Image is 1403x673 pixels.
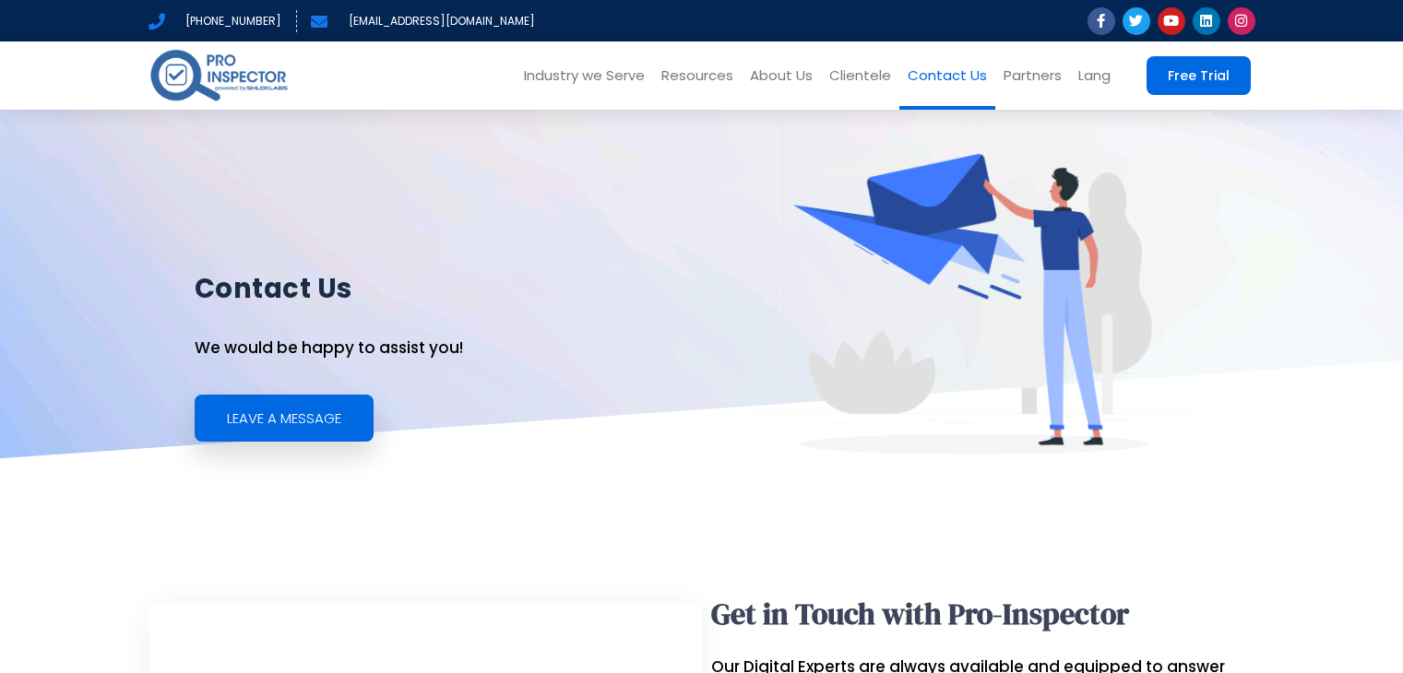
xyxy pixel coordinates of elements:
a: Resources [653,41,742,110]
a: Free Trial [1147,56,1251,95]
a: Contact Us [899,41,995,110]
h3: Get in Touch with Pro-Inspector [711,596,1246,632]
a: About Us [742,41,821,110]
h1: Contact Us [195,266,741,312]
a: Partners [995,41,1070,110]
img: pro-inspector-logo [149,46,290,104]
nav: Menu [318,41,1119,110]
a: Clientele [821,41,899,110]
span: [EMAIL_ADDRESS][DOMAIN_NAME] [344,10,535,32]
p: We would be happy to assist you! [195,332,741,363]
a: Industry we Serve [516,41,653,110]
span: [PHONE_NUMBER] [181,10,281,32]
a: Leave a Message [195,395,374,442]
span: Leave a Message [227,411,341,425]
span: Free Trial [1168,69,1230,82]
a: Lang [1070,41,1119,110]
a: [EMAIL_ADDRESS][DOMAIN_NAME] [311,10,535,32]
img: contact-us banner [749,119,1199,455]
